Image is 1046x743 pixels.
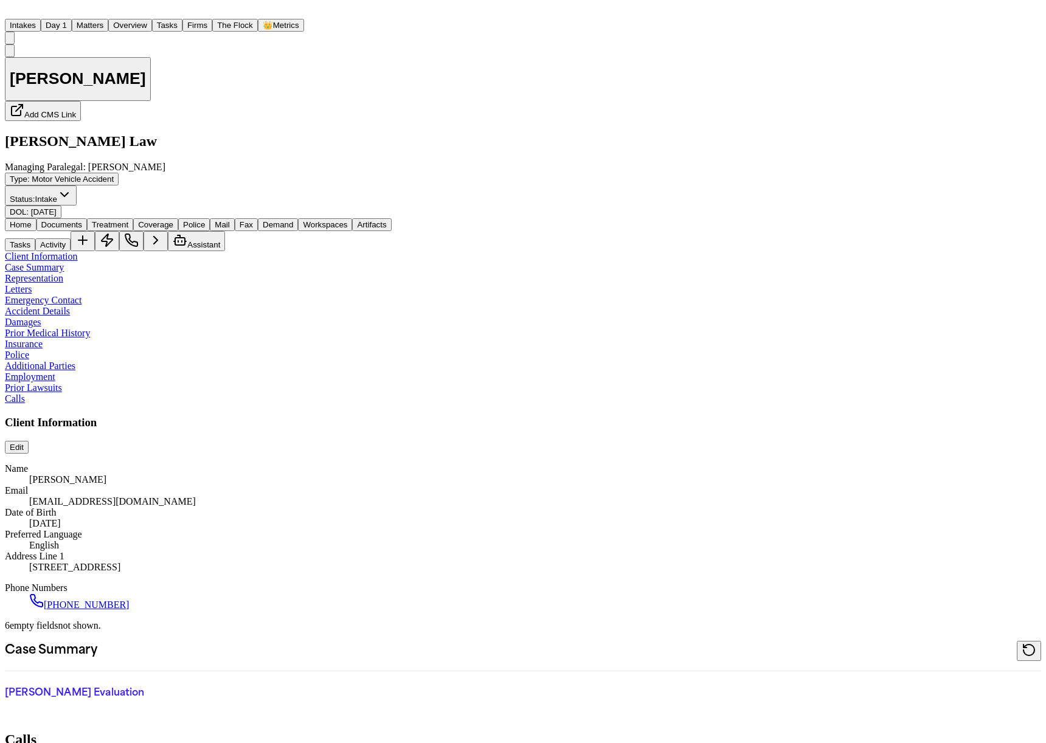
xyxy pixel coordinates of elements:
span: Coverage [138,220,173,229]
span: Metrics [273,21,299,30]
span: Intake [35,195,57,204]
dt: Name [5,463,1041,474]
button: Matters [72,19,108,32]
span: Artifacts [357,220,386,229]
dt: Date of Birth [5,507,1041,518]
a: Calls [5,393,25,404]
span: Type : [10,175,30,184]
button: Assistant [168,231,225,251]
button: Tasks [5,238,35,251]
div: [STREET_ADDRESS] [29,562,1041,573]
span: [PERSON_NAME] [88,162,165,172]
a: Letters [5,284,32,294]
a: Additional Parties [5,361,75,371]
a: Tasks [152,19,182,30]
a: Insurance [5,339,43,349]
a: Representation [5,273,63,283]
span: Fax [240,220,253,229]
h1: [PERSON_NAME] [10,69,146,88]
span: Add CMS Link [24,110,76,119]
button: Add Task [71,231,95,251]
span: Edit [10,443,24,452]
img: Finch Logo [5,5,19,16]
a: Overview [108,19,152,30]
span: Assistant [187,240,220,249]
a: Prior Lawsuits [5,382,62,393]
span: crown [263,21,273,30]
button: Firms [182,19,212,32]
span: Mail [215,220,229,229]
a: Home [5,8,19,18]
span: Home [10,220,32,229]
a: The Flock [212,19,258,30]
a: crownMetrics [258,19,304,30]
div: English [29,540,1041,551]
span: Phone Numbers [5,582,68,593]
button: Copy Matter ID [5,44,15,57]
span: DOL : [10,207,29,216]
span: [DATE] [31,207,57,216]
button: Edit [5,441,29,454]
span: Treatment [92,220,128,229]
button: Overview [108,19,152,32]
dt: Email [5,485,1041,496]
p: [PERSON_NAME] Evaluation [5,686,341,700]
a: Matters [72,19,108,30]
button: Add CMS Link [5,101,81,121]
button: Edit DOL: 2025-09-25 [5,206,61,218]
a: Emergency Contact [5,295,81,305]
span: Demand [263,220,293,229]
button: Make a Call [119,231,144,251]
span: Managing Paralegal: [5,162,86,172]
button: Day 1 [41,19,72,32]
a: Firms [182,19,212,30]
a: Intakes [5,19,41,30]
span: Workspaces [303,220,347,229]
dt: Preferred Language [5,529,1041,540]
span: Police [183,220,205,229]
a: Accident Details [5,306,70,316]
h2: [PERSON_NAME] Law [5,133,1041,150]
button: The Flock [212,19,258,32]
button: Change status from Intake [5,185,77,206]
div: [DATE] [29,518,1041,529]
div: [EMAIL_ADDRESS][DOMAIN_NAME] [29,496,1041,507]
a: Employment [5,371,55,382]
a: Call 1 (404) 451-1160 [29,600,129,610]
button: Activity [35,238,71,251]
button: Create Immediate Task [95,231,119,251]
a: Day 1 [41,19,72,30]
p: 6 empty fields not shown. [5,620,1041,631]
a: Police [5,350,29,360]
a: Damages [5,317,41,327]
span: Documents [41,220,82,229]
dt: Address Line 1 [5,551,1041,562]
button: Intakes [5,19,41,32]
a: Prior Medical History [5,328,90,338]
button: Tasks [152,19,182,32]
div: [PERSON_NAME] [29,474,1041,485]
a: Case Summary [5,262,64,272]
span: Status: [10,195,35,204]
button: crownMetrics [258,19,304,32]
h3: Client Information [5,416,1041,429]
button: Edit matter name [5,57,151,102]
span: Motor Vehicle Accident [32,175,114,184]
a: Client Information [5,251,78,261]
button: Edit Type: Motor Vehicle Accident [5,173,119,185]
h2: Case Summary [5,641,97,661]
